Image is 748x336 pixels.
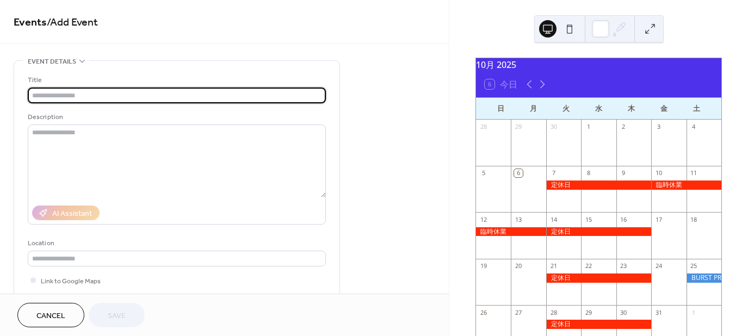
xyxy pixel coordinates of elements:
div: 28 [479,123,487,131]
button: Cancel [17,303,84,327]
span: Event details [28,56,76,67]
div: 26 [479,308,487,316]
div: 30 [620,308,628,316]
div: BURST PROTOCOL [687,273,721,283]
div: 木 [615,98,647,120]
div: 30 [549,123,558,131]
div: 日 [485,98,517,120]
div: 火 [550,98,583,120]
div: 31 [654,308,663,316]
div: 定休日 [546,227,651,237]
div: 臨時休業 [476,227,546,237]
div: 月 [517,98,550,120]
div: 10 [654,169,663,177]
div: 定休日 [546,273,651,283]
div: 18 [690,215,698,223]
div: 21 [549,262,558,270]
div: 8 [584,169,592,177]
div: 17 [654,215,663,223]
div: 金 [647,98,680,120]
span: Cancel [36,310,65,322]
div: 1 [690,308,698,316]
div: 1 [584,123,592,131]
div: 2 [620,123,628,131]
div: 22 [584,262,592,270]
div: 15 [584,215,592,223]
div: 29 [584,308,592,316]
div: 土 [680,98,713,120]
div: 臨時休業 [651,181,721,190]
div: 28 [549,308,558,316]
span: / Add Event [47,12,98,33]
div: 定休日 [546,181,651,190]
div: 水 [583,98,615,120]
div: 27 [514,308,522,316]
div: 6 [514,169,522,177]
div: 25 [690,262,698,270]
div: 11 [690,169,698,177]
div: 5 [479,169,487,177]
div: 定休日 [546,320,651,329]
div: 7 [549,169,558,177]
div: 23 [620,262,628,270]
div: 9 [620,169,628,177]
div: 10月 2025 [476,58,721,71]
div: 3 [654,123,663,131]
div: 16 [620,215,628,223]
div: 24 [654,262,663,270]
a: Events [14,12,47,33]
div: 19 [479,262,487,270]
div: Description [28,111,324,123]
div: 13 [514,215,522,223]
div: Location [28,238,324,249]
div: 14 [549,215,558,223]
span: Link to Google Maps [41,276,101,287]
div: Title [28,74,324,86]
div: 29 [514,123,522,131]
div: 20 [514,262,522,270]
div: 12 [479,215,487,223]
div: 4 [690,123,698,131]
